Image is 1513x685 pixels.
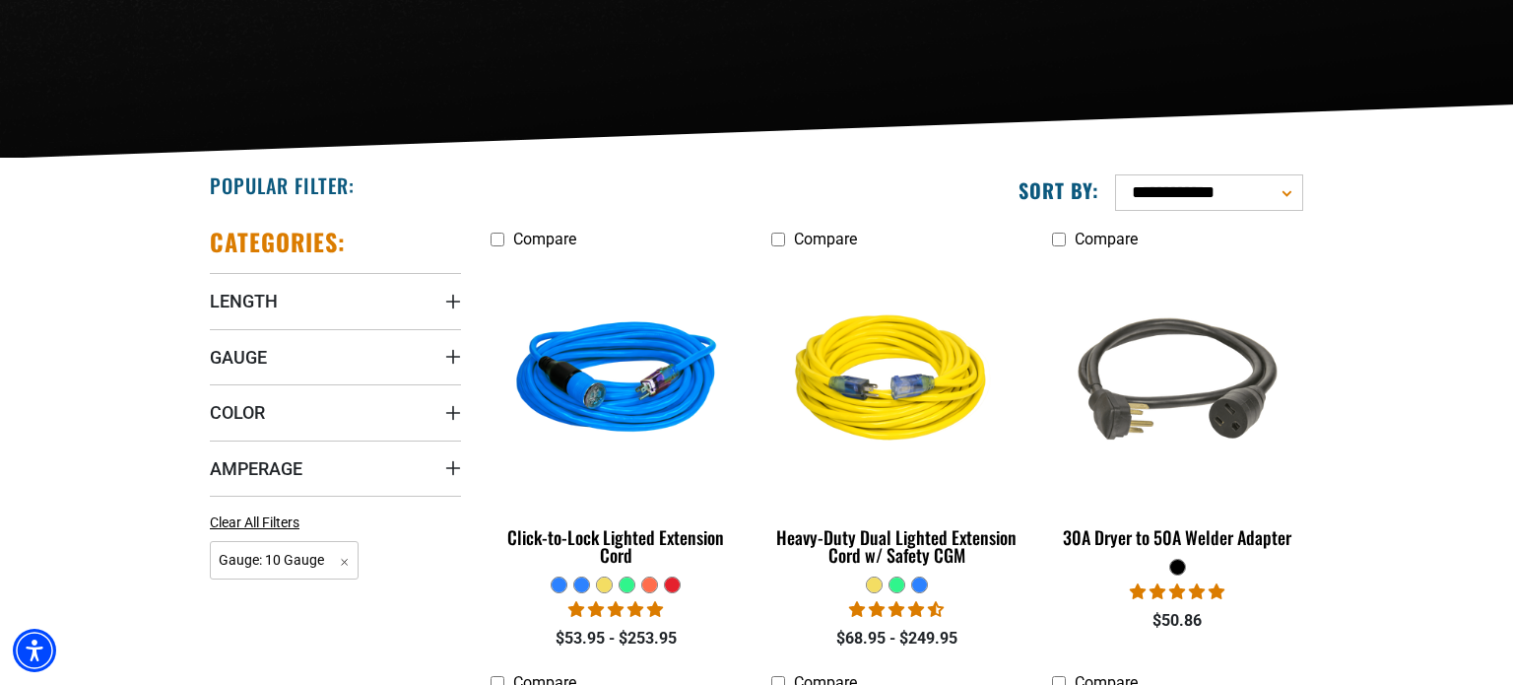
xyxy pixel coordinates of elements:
[210,401,265,424] span: Color
[210,273,461,328] summary: Length
[491,258,742,576] a: blue Click-to-Lock Lighted Extension Cord
[1075,230,1138,248] span: Compare
[1130,582,1224,601] span: 5.00 stars
[13,629,56,672] div: Accessibility Menu
[1052,258,1303,558] a: black 30A Dryer to 50A Welder Adapter
[210,457,302,480] span: Amperage
[1052,609,1303,633] div: $50.86
[491,627,742,651] div: $53.95 - $253.95
[210,550,359,569] a: Gauge: 10 Gauge
[210,541,359,580] span: Gauge: 10 Gauge
[1052,528,1303,546] div: 30A Dryer to 50A Welder Adapter
[210,514,299,530] span: Clear All Filters
[771,627,1022,651] div: $68.95 - $249.95
[794,230,857,248] span: Compare
[210,513,307,533] a: Clear All Filters
[568,600,663,619] span: 4.87 stars
[491,528,742,564] div: Click-to-Lock Lighted Extension Cord
[771,528,1022,564] div: Heavy-Duty Dual Lighted Extension Cord w/ Safety CGM
[210,227,346,257] h2: Categories:
[210,172,355,198] h2: Popular Filter:
[493,268,741,495] img: blue
[210,290,278,312] span: Length
[849,600,944,619] span: 4.64 stars
[771,258,1022,576] a: yellow Heavy-Duty Dual Lighted Extension Cord w/ Safety CGM
[210,329,461,384] summary: Gauge
[210,346,267,369] span: Gauge
[210,441,461,496] summary: Amperage
[772,268,1020,495] img: yellow
[1053,268,1301,495] img: black
[1019,177,1099,203] label: Sort by:
[210,384,461,440] summary: Color
[513,230,576,248] span: Compare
